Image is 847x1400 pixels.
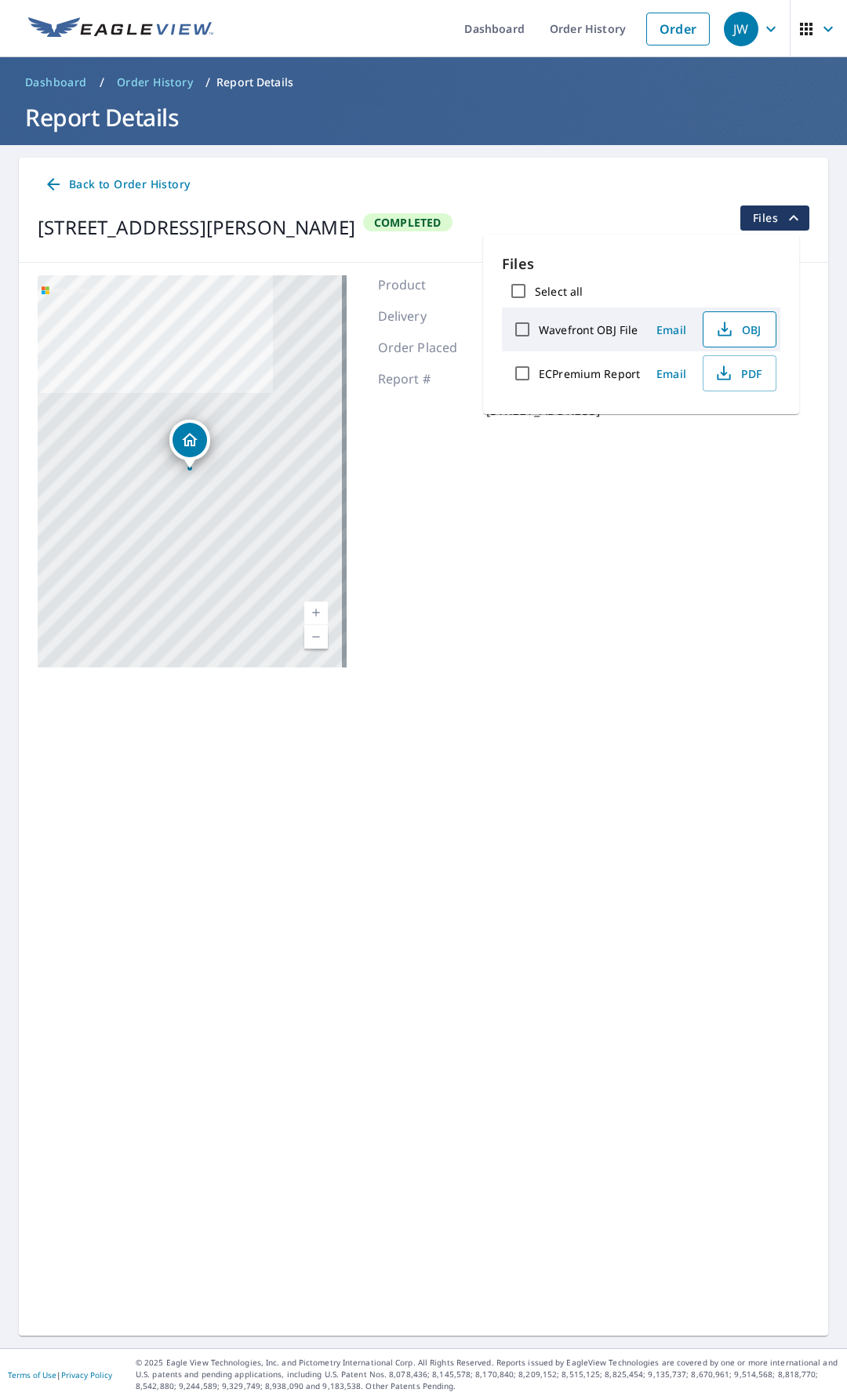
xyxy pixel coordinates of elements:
a: Order History [111,70,199,95]
li: / [100,73,104,92]
p: Report # [378,369,472,388]
span: PDF [713,364,763,383]
div: Dropped pin, building 1, Residential property, 239 Northwoods Dr Columbus, OH 43235 [169,420,210,468]
a: Order [646,13,710,45]
p: Files [502,253,780,275]
span: Completed [365,215,451,230]
span: Dashboard [25,75,87,90]
button: Email [646,318,696,342]
div: JW [724,12,758,46]
img: EV Logo [28,17,213,41]
nav: breadcrumb [19,70,828,95]
label: Select all [535,284,583,299]
a: Current Level 17, Zoom In [304,602,328,625]
button: filesDropdownBtn-67391938 [740,205,809,231]
p: Report Details [216,75,293,90]
a: Current Level 17, Zoom Out [304,625,328,649]
a: Dashboard [19,70,93,95]
h1: Report Details [19,101,828,133]
span: OBJ [713,320,763,339]
button: Email [646,362,696,386]
span: Email [653,366,690,381]
li: / [205,73,210,92]
p: © 2025 Eagle View Technologies, Inc. and Pictometry International Corp. All Rights Reserved. Repo... [136,1357,839,1392]
span: Back to Order History [44,175,190,195]
span: Email [653,322,690,337]
a: Privacy Policy [61,1369,112,1380]
p: Delivery [378,307,472,325]
label: ECPremium Report [539,366,640,381]
p: Order Placed [378,338,472,357]
a: Back to Order History [38,170,196,199]
a: Terms of Use [8,1369,56,1380]
p: Product [378,275,472,294]
span: Order History [117,75,193,90]
label: Wavefront OBJ File [539,322,638,337]
div: [STREET_ADDRESS][PERSON_NAME] [38,213,355,242]
button: PDF [703,355,776,391]
button: OBJ [703,311,776,347]
p: | [8,1370,112,1380]
span: Files [753,209,803,227]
